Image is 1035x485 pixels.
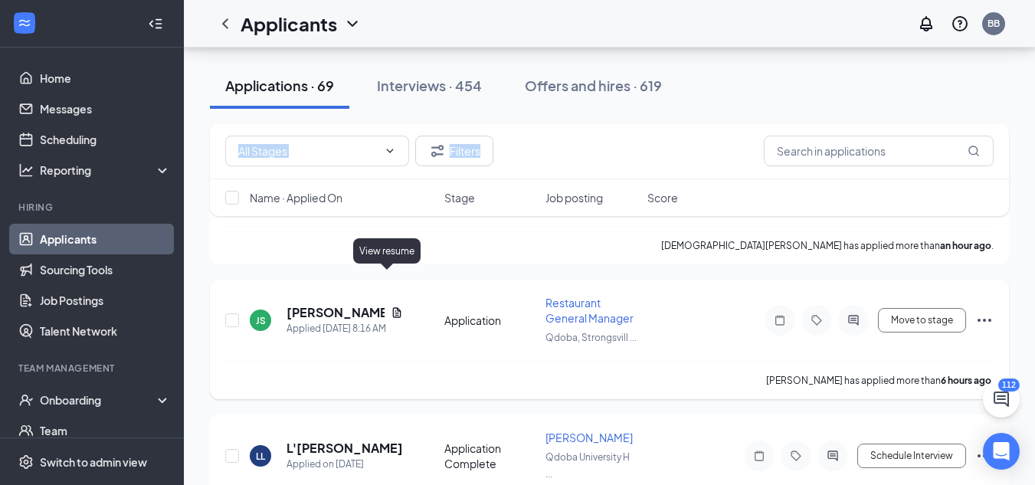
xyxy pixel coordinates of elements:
[940,240,991,251] b: an hour ago
[287,321,403,336] div: Applied [DATE] 8:16 AM
[391,306,403,319] svg: Document
[415,136,493,166] button: Filter Filters
[975,311,994,329] svg: Ellipses
[40,124,171,155] a: Scheduling
[545,296,634,325] span: Restaurant General Manager
[377,76,482,95] div: Interviews · 454
[766,374,994,387] p: [PERSON_NAME] has applied more than .
[216,15,234,33] svg: ChevronLeft
[917,15,935,33] svg: Notifications
[18,201,168,214] div: Hiring
[353,238,421,264] div: View resume
[256,314,266,327] div: JS
[787,450,805,462] svg: Tag
[343,15,362,33] svg: ChevronDown
[238,143,378,159] input: All Stages
[428,142,447,160] svg: Filter
[40,63,171,93] a: Home
[40,316,171,346] a: Talent Network
[444,313,537,328] div: Application
[525,76,662,95] div: Offers and hires · 619
[444,190,475,205] span: Stage
[647,190,678,205] span: Score
[941,375,991,386] b: 6 hours ago
[998,378,1020,392] div: 112
[40,454,147,470] div: Switch to admin view
[844,314,863,326] svg: ActiveChat
[18,392,34,408] svg: UserCheck
[545,431,633,444] span: [PERSON_NAME]
[384,145,396,157] svg: ChevronDown
[17,15,32,31] svg: WorkstreamLogo
[148,16,163,31] svg: Collapse
[545,332,637,343] span: Qdoba, Strongsvill ...
[983,433,1020,470] div: Open Intercom Messenger
[18,162,34,178] svg: Analysis
[878,308,966,333] button: Move to stage
[287,457,403,472] div: Applied on [DATE]
[824,450,842,462] svg: ActiveChat
[18,362,168,375] div: Team Management
[661,239,994,252] p: [DEMOGRAPHIC_DATA][PERSON_NAME] has applied more than .
[951,15,969,33] svg: QuestionInfo
[225,76,334,95] div: Applications · 69
[968,145,980,157] svg: MagnifyingGlass
[18,454,34,470] svg: Settings
[40,224,171,254] a: Applicants
[40,254,171,285] a: Sourcing Tools
[545,451,630,480] span: Qdoba University H ...
[545,190,603,205] span: Job posting
[444,441,537,471] div: Application Complete
[992,390,1010,408] svg: ChatActive
[40,392,158,408] div: Onboarding
[750,450,768,462] svg: Note
[241,11,337,37] h1: Applicants
[983,381,1020,418] button: ChatActive
[857,444,966,468] button: Schedule Interview
[40,415,171,446] a: Team
[40,285,171,316] a: Job Postings
[771,314,789,326] svg: Note
[975,447,994,465] svg: Ellipses
[40,162,172,178] div: Reporting
[40,93,171,124] a: Messages
[988,17,1000,30] div: BB
[250,190,342,205] span: Name · Applied On
[256,450,265,463] div: LL
[807,314,826,326] svg: Tag
[287,304,385,321] h5: [PERSON_NAME]
[287,440,403,457] h5: L'[PERSON_NAME]
[764,136,994,166] input: Search in applications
